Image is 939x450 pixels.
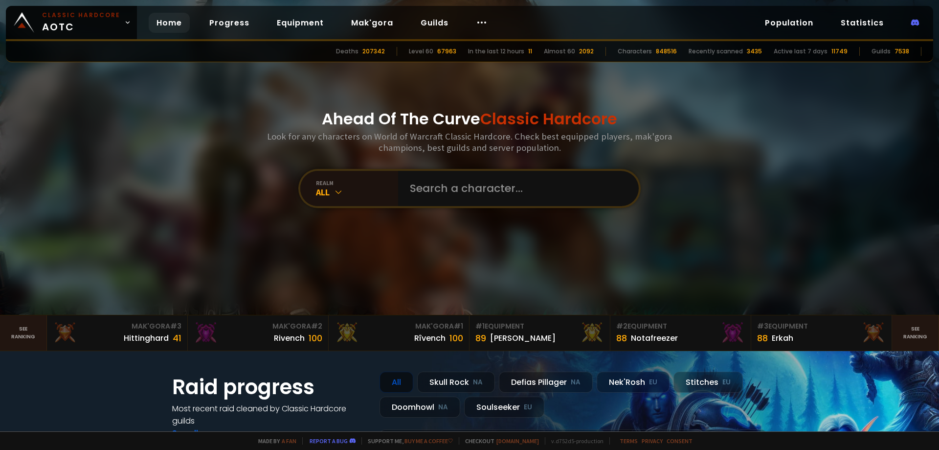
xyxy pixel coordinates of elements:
[496,437,539,445] a: [DOMAIN_NAME]
[475,332,486,345] div: 89
[404,437,453,445] a: Buy me a coffee
[437,47,456,56] div: 67963
[579,47,594,56] div: 2092
[252,437,296,445] span: Made by
[464,397,544,418] div: Soulseeker
[618,47,652,56] div: Characters
[528,47,532,56] div: 11
[774,47,827,56] div: Active last 7 days
[404,171,627,206] input: Search a character...
[6,6,137,39] a: Classic HardcoreAOTC
[757,321,886,332] div: Equipment
[673,372,743,393] div: Stitches
[597,372,670,393] div: Nek'Rosh
[316,179,398,187] div: realm
[316,187,398,198] div: All
[831,47,848,56] div: 11749
[454,321,463,331] span: # 1
[872,47,891,56] div: Guilds
[751,315,892,351] a: #3Equipment88Erkah
[892,315,939,351] a: Seeranking
[42,11,120,20] small: Classic Hardcore
[414,332,446,344] div: Rîvench
[170,321,181,331] span: # 3
[689,47,743,56] div: Recently scanned
[656,47,677,56] div: 848516
[417,372,495,393] div: Skull Rock
[667,437,693,445] a: Consent
[409,47,433,56] div: Level 60
[362,47,385,56] div: 207342
[53,321,181,332] div: Mak'Gora
[188,315,329,351] a: Mak'Gora#2Rivench100
[380,397,460,418] div: Doomhowl
[631,332,678,344] div: Notafreezer
[499,372,593,393] div: Defias Pillager
[124,332,169,344] div: Hittinghard
[336,47,358,56] div: Deaths
[610,315,751,351] a: #2Equipment88Notafreezer
[757,332,768,345] div: 88
[172,403,368,427] h4: Most recent raid cleaned by Classic Hardcore guilds
[468,47,524,56] div: In the last 12 hours
[833,13,892,33] a: Statistics
[722,378,731,387] small: EU
[194,321,322,332] div: Mak'Gora
[757,321,768,331] span: # 3
[747,47,762,56] div: 3435
[616,321,745,332] div: Equipment
[490,332,556,344] div: [PERSON_NAME]
[757,13,821,33] a: Population
[616,321,627,331] span: # 2
[343,13,401,33] a: Mak'gora
[274,332,305,344] div: Rivench
[269,13,332,33] a: Equipment
[469,315,610,351] a: #1Equipment89[PERSON_NAME]
[263,131,676,153] h3: Look for any characters on World of Warcraft Classic Hardcore. Check best equipped players, mak'g...
[620,437,638,445] a: Terms
[524,403,532,412] small: EU
[201,13,257,33] a: Progress
[616,332,627,345] div: 88
[642,437,663,445] a: Privacy
[311,321,322,331] span: # 2
[649,378,657,387] small: EU
[480,108,617,130] span: Classic Hardcore
[544,47,575,56] div: Almost 60
[438,403,448,412] small: NA
[329,315,469,351] a: Mak'Gora#1Rîvench100
[172,372,368,403] h1: Raid progress
[473,378,483,387] small: NA
[335,321,463,332] div: Mak'Gora
[172,427,236,439] a: See all progress
[772,332,793,344] div: Erkah
[47,315,188,351] a: Mak'Gora#3Hittinghard41
[571,378,581,387] small: NA
[380,372,413,393] div: All
[475,321,485,331] span: # 1
[282,437,296,445] a: a fan
[475,321,604,332] div: Equipment
[545,437,604,445] span: v. d752d5 - production
[413,13,456,33] a: Guilds
[361,437,453,445] span: Support me,
[173,332,181,345] div: 41
[42,11,120,34] span: AOTC
[309,332,322,345] div: 100
[310,437,348,445] a: Report a bug
[149,13,190,33] a: Home
[449,332,463,345] div: 100
[459,437,539,445] span: Checkout
[894,47,909,56] div: 7538
[322,107,617,131] h1: Ahead Of The Curve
